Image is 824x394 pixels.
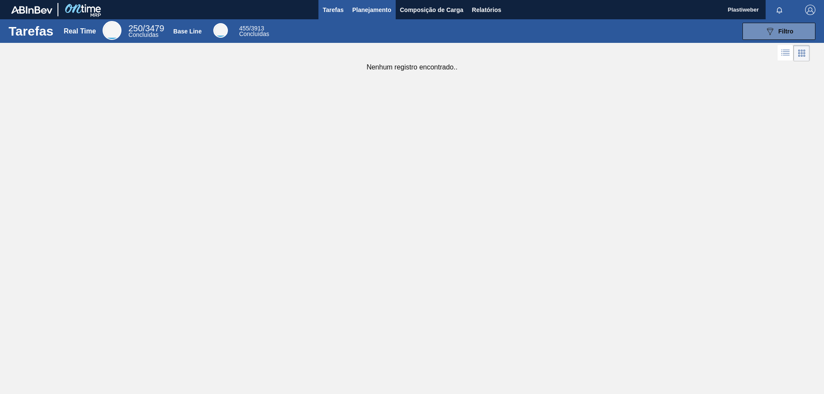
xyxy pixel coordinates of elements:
span: Relatórios [472,5,501,15]
span: Composição de Carga [400,5,463,15]
h1: Tarefas [9,26,54,36]
div: Visão em Lista [778,45,794,61]
div: Base Line [173,28,202,35]
button: Notificações [766,4,793,16]
span: / 3479 [128,24,164,33]
span: Concluídas [239,30,269,37]
img: TNhmsLtSVTkK8tSr43FrP2fwEKptu5GPRR3wAAAABJRU5ErkJggg== [11,6,52,14]
div: Visão em Cards [794,45,810,61]
div: Base Line [213,23,228,38]
span: Filtro [779,28,794,35]
span: Concluídas [128,31,158,38]
div: Real Time [128,25,164,38]
button: Filtro [742,23,815,40]
span: 250 [128,24,142,33]
div: Real Time [64,27,96,35]
span: Planejamento [352,5,391,15]
div: Base Line [239,26,269,37]
span: 455 [239,25,249,32]
div: Real Time [103,21,121,40]
span: Tarefas [323,5,344,15]
span: / 3913 [239,25,264,32]
img: Logout [805,5,815,15]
